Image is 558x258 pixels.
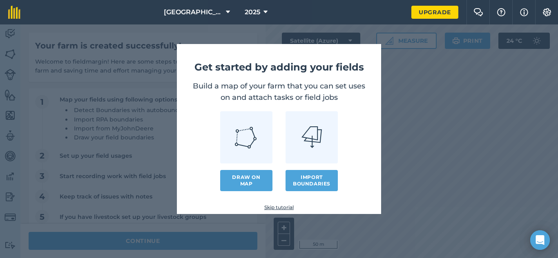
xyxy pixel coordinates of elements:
[234,126,258,149] img: Draw icon
[530,230,550,250] div: Open Intercom Messenger
[496,8,506,16] img: A question mark icon
[190,61,368,74] h1: Get started by adding your fields
[542,8,552,16] img: A cog icon
[473,8,483,16] img: Two speech bubbles overlapping with the left bubble in the forefront
[520,7,528,17] img: svg+xml;base64,PHN2ZyB4bWxucz0iaHR0cDovL3d3dy53My5vcmcvMjAwMC9zdmciIHdpZHRoPSIxNyIgaGVpZ2h0PSIxNy...
[190,204,368,211] a: Skip tutorial
[301,126,321,148] img: Import icon
[8,6,20,19] img: fieldmargin Logo
[286,170,338,191] button: Import boundaries
[411,6,458,19] a: Upgrade
[245,7,260,17] span: 2025
[190,80,368,103] p: Build a map of your farm that you can set uses on and attach tasks or field jobs
[164,7,223,17] span: [GEOGRAPHIC_DATA]
[220,170,272,191] a: Draw on map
